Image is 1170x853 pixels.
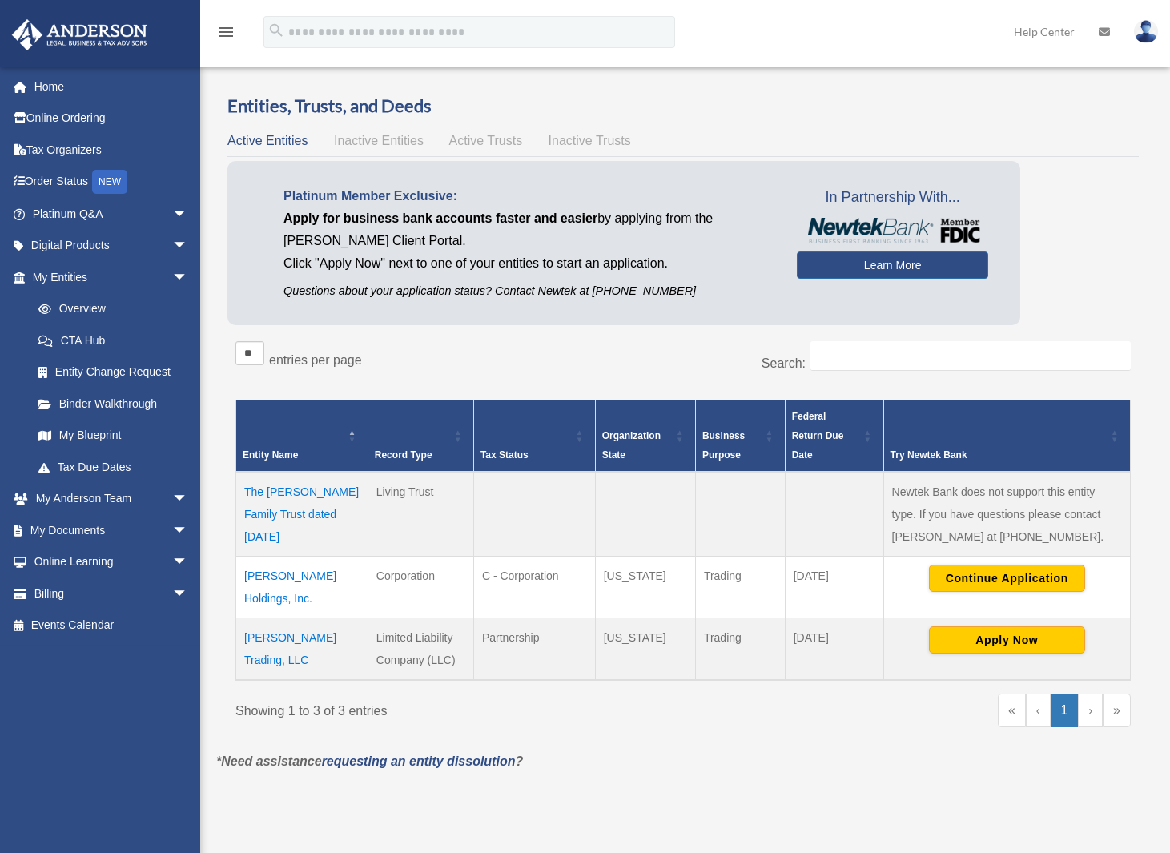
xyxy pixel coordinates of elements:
[11,166,212,199] a: Order StatusNEW
[1026,694,1051,727] a: Previous
[172,483,204,516] span: arrow_drop_down
[92,170,127,194] div: NEW
[283,207,773,252] p: by applying from the [PERSON_NAME] Client Portal.
[797,251,988,279] a: Learn More
[998,694,1026,727] a: First
[702,430,745,461] span: Business Purpose
[243,449,298,461] span: Entity Name
[22,356,204,388] a: Entity Change Request
[368,400,473,473] th: Record Type: Activate to sort
[236,400,368,473] th: Entity Name: Activate to invert sorting
[22,293,196,325] a: Overview
[1078,694,1103,727] a: Next
[22,451,204,483] a: Tax Due Dates
[11,546,212,578] a: Online Learningarrow_drop_down
[1051,694,1079,727] a: 1
[172,261,204,294] span: arrow_drop_down
[227,134,308,147] span: Active Entities
[449,134,523,147] span: Active Trusts
[172,577,204,610] span: arrow_drop_down
[11,134,212,166] a: Tax Organizers
[929,626,1085,654] button: Apply Now
[595,400,695,473] th: Organization State: Activate to sort
[22,420,204,452] a: My Blueprint
[172,230,204,263] span: arrow_drop_down
[595,618,695,681] td: [US_STATE]
[7,19,152,50] img: Anderson Advisors Platinum Portal
[283,252,773,275] p: Click "Apply Now" next to one of your entities to start an application.
[11,610,212,642] a: Events Calendar
[216,28,235,42] a: menu
[595,557,695,618] td: [US_STATE]
[929,565,1085,592] button: Continue Application
[1103,694,1131,727] a: Last
[236,618,368,681] td: [PERSON_NAME] Trading, LLC
[11,103,212,135] a: Online Ordering
[1134,20,1158,43] img: User Pic
[368,618,473,681] td: Limited Liability Company (LLC)
[805,218,980,243] img: NewtekBankLogoSM.png
[227,94,1139,119] h3: Entities, Trusts, and Deeds
[283,281,773,301] p: Questions about your application status? Contact Newtek at [PHONE_NUMBER]
[375,449,432,461] span: Record Type
[762,356,806,370] label: Search:
[235,694,671,722] div: Showing 1 to 3 of 3 entries
[334,134,424,147] span: Inactive Entities
[283,185,773,207] p: Platinum Member Exclusive:
[368,557,473,618] td: Corporation
[11,483,212,515] a: My Anderson Teamarrow_drop_down
[480,449,529,461] span: Tax Status
[22,324,204,356] a: CTA Hub
[473,618,595,681] td: Partnership
[695,618,785,681] td: Trading
[792,411,844,461] span: Federal Return Due Date
[11,230,212,262] a: Digital Productsarrow_drop_down
[216,22,235,42] i: menu
[172,198,204,231] span: arrow_drop_down
[797,185,988,211] span: In Partnership With...
[785,557,883,618] td: [DATE]
[473,400,595,473] th: Tax Status: Activate to sort
[695,557,785,618] td: Trading
[11,198,212,230] a: Platinum Q&Aarrow_drop_down
[891,445,1106,465] div: Try Newtek Bank
[267,22,285,39] i: search
[785,400,883,473] th: Federal Return Due Date: Activate to sort
[883,472,1130,557] td: Newtek Bank does not support this entity type. If you have questions please contact [PERSON_NAME]...
[322,754,516,768] a: requesting an entity dissolution
[11,70,212,103] a: Home
[695,400,785,473] th: Business Purpose: Activate to sort
[172,546,204,579] span: arrow_drop_down
[473,557,595,618] td: C - Corporation
[236,472,368,557] td: The [PERSON_NAME] Family Trust dated [DATE]
[549,134,631,147] span: Inactive Trusts
[602,430,661,461] span: Organization State
[283,211,597,225] span: Apply for business bank accounts faster and easier
[11,261,204,293] a: My Entitiesarrow_drop_down
[236,557,368,618] td: [PERSON_NAME] Holdings, Inc.
[11,577,212,610] a: Billingarrow_drop_down
[883,400,1130,473] th: Try Newtek Bank : Activate to sort
[11,514,212,546] a: My Documentsarrow_drop_down
[172,514,204,547] span: arrow_drop_down
[216,754,523,768] em: *Need assistance ?
[368,472,473,557] td: Living Trust
[22,388,204,420] a: Binder Walkthrough
[785,618,883,681] td: [DATE]
[269,353,362,367] label: entries per page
